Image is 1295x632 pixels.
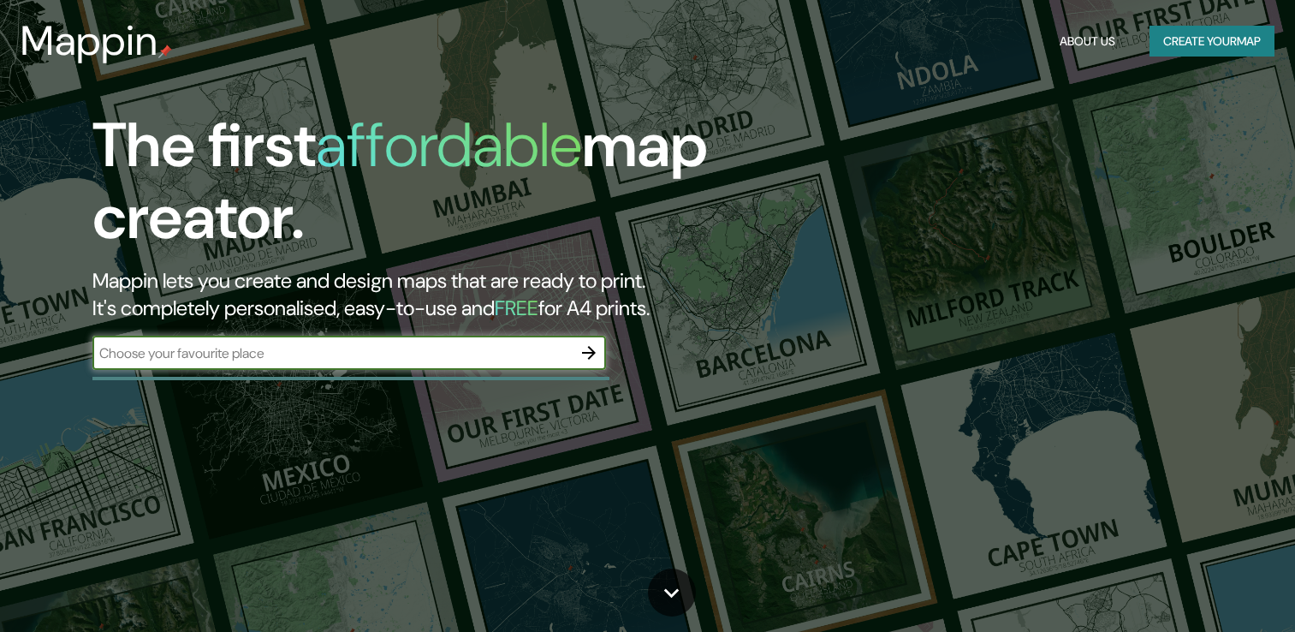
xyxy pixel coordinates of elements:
h1: The first map creator. [92,110,740,267]
h3: Mappin [21,17,158,65]
h2: Mappin lets you create and design maps that are ready to print. It's completely personalised, eas... [92,267,740,322]
input: Choose your favourite place [92,343,572,363]
img: mappin-pin [158,45,172,58]
button: About Us [1053,26,1122,57]
button: Create yourmap [1149,26,1274,57]
h1: affordable [316,105,582,185]
h5: FREE [495,295,538,321]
